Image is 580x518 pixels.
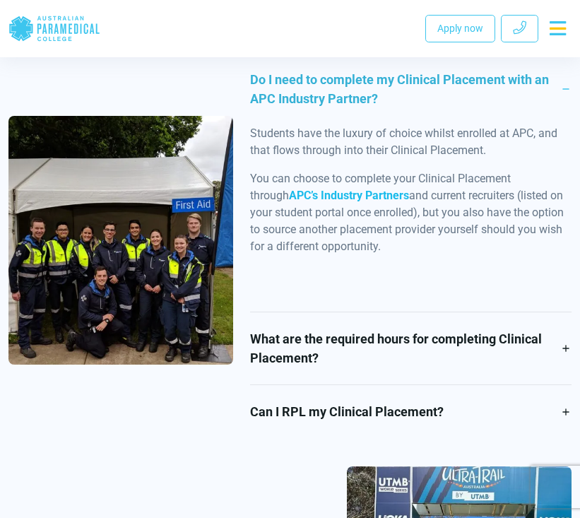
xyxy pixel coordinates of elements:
span: You can choose to complete your Clinical Placement through [250,172,511,202]
a: Can I RPL my Clinical Placement? [250,385,572,438]
span: Students have the luxury of choice whilst enrolled at APC, and that flows through into their Clin... [250,126,557,157]
a: APC’s Industry Partners [289,189,409,202]
a: Australian Paramedical College [8,6,100,52]
button: Toggle navigation [544,16,572,41]
a: Do I need to complete my Clinical Placement with an APC Industry Partner? [250,53,572,125]
a: Apply now [425,15,495,42]
a: What are the required hours for completing Clinical Placement? [250,312,572,384]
